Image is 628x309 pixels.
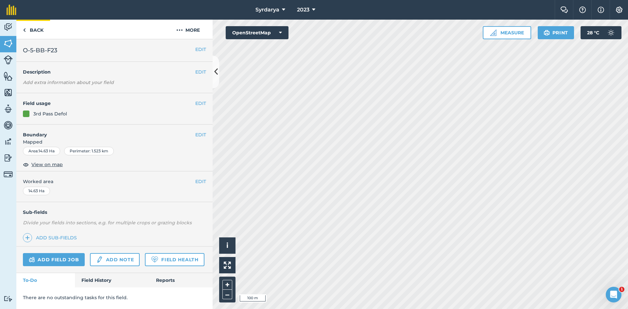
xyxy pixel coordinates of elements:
[16,125,195,138] h4: Boundary
[4,88,13,97] img: svg+xml;base64,PHN2ZyB4bWxucz0iaHR0cDovL3d3dy53My5vcmcvMjAwMC9zdmciIHdpZHRoPSI1NiIgaGVpZ2h0PSI2MC...
[23,161,63,168] button: View on map
[64,147,114,155] div: Perimeter : 1.523 km
[23,220,192,226] em: Divide your fields into sections, e.g. for multiple crops or grazing blocks
[226,26,288,39] button: OpenStreetMap
[222,280,232,290] button: +
[23,187,50,195] div: 14.63 Ha
[195,68,206,76] button: EDIT
[23,46,57,55] span: O-5-BB-F23
[4,104,13,114] img: svg+xml;base64,PD94bWwgdmVyc2lvbj0iMS4wIiBlbmNvZGluZz0idXRmLTgiPz4KPCEtLSBHZW5lcmF0b3I6IEFkb2JlIE...
[4,153,13,163] img: svg+xml;base64,PD94bWwgdmVyc2lvbj0iMS4wIiBlbmNvZGluZz0idXRmLTgiPz4KPCEtLSBHZW5lcmF0b3I6IEFkb2JlIE...
[23,100,195,107] h4: Field usage
[31,161,63,168] span: View on map
[23,178,206,185] span: Worked area
[604,26,618,39] img: svg+xml;base64,PD94bWwgdmVyc2lvbj0iMS4wIiBlbmNvZGluZz0idXRmLTgiPz4KPCEtLSBHZW5lcmF0b3I6IEFkb2JlIE...
[33,110,67,117] div: 3rd Pass Defol
[226,241,228,249] span: i
[16,209,213,216] h4: Sub-fields
[219,237,235,254] button: i
[25,234,30,242] img: svg+xml;base64,PHN2ZyB4bWxucz0iaHR0cDovL3d3dy53My5vcmcvMjAwMC9zdmciIHdpZHRoPSIxNCIgaGVpZ2h0PSIyNC...
[587,26,599,39] span: 28 ° C
[4,55,13,64] img: svg+xml;base64,PD94bWwgdmVyc2lvbj0iMS4wIiBlbmNvZGluZz0idXRmLTgiPz4KPCEtLSBHZW5lcmF0b3I6IEFkb2JlIE...
[164,20,213,39] button: More
[615,7,623,13] img: A cog icon
[90,253,140,266] a: Add note
[23,294,206,301] p: There are no outstanding tasks for this field.
[297,6,309,14] span: 2023
[195,178,206,185] button: EDIT
[149,273,213,287] a: Reports
[483,26,531,39] button: Measure
[23,161,29,168] img: svg+xml;base64,PHN2ZyB4bWxucz0iaHR0cDovL3d3dy53My5vcmcvMjAwMC9zdmciIHdpZHRoPSIxOCIgaGVpZ2h0PSIyNC...
[4,39,13,48] img: svg+xml;base64,PHN2ZyB4bWxucz0iaHR0cDovL3d3dy53My5vcmcvMjAwMC9zdmciIHdpZHRoPSI1NiIgaGVpZ2h0PSI2MC...
[7,5,16,15] img: fieldmargin Logo
[598,6,604,14] img: svg+xml;base64,PHN2ZyB4bWxucz0iaHR0cDovL3d3dy53My5vcmcvMjAwMC9zdmciIHdpZHRoPSIxNyIgaGVpZ2h0PSIxNy...
[16,138,213,146] span: Mapped
[23,253,85,266] a: Add field job
[176,26,183,34] img: svg+xml;base64,PHN2ZyB4bWxucz0iaHR0cDovL3d3dy53My5vcmcvMjAwMC9zdmciIHdpZHRoPSIyMCIgaGVpZ2h0PSIyNC...
[16,273,75,287] a: To-Do
[4,296,13,302] img: svg+xml;base64,PD94bWwgdmVyc2lvbj0iMS4wIiBlbmNvZGluZz0idXRmLTgiPz4KPCEtLSBHZW5lcmF0b3I6IEFkb2JlIE...
[255,6,279,14] span: Syrdarya
[4,22,13,32] img: svg+xml;base64,PD94bWwgdmVyc2lvbj0iMS4wIiBlbmNvZGluZz0idXRmLTgiPz4KPCEtLSBHZW5lcmF0b3I6IEFkb2JlIE...
[145,253,204,266] a: Field Health
[606,287,621,302] iframe: Intercom live chat
[23,233,79,242] a: Add sub-fields
[224,262,231,269] img: Four arrows, one pointing top left, one top right, one bottom right and the last bottom left
[4,71,13,81] img: svg+xml;base64,PHN2ZyB4bWxucz0iaHR0cDovL3d3dy53My5vcmcvMjAwMC9zdmciIHdpZHRoPSI1NiIgaGVpZ2h0PSI2MC...
[4,170,13,179] img: svg+xml;base64,PD94bWwgdmVyc2lvbj0iMS4wIiBlbmNvZGluZz0idXRmLTgiPz4KPCEtLSBHZW5lcmF0b3I6IEFkb2JlIE...
[195,131,206,138] button: EDIT
[579,7,586,13] img: A question mark icon
[16,20,50,39] a: Back
[619,287,624,292] span: 1
[23,147,60,155] div: Area : 14.63 Ha
[23,79,114,85] em: Add extra information about your field
[75,273,149,287] a: Field History
[23,68,206,76] h4: Description
[4,137,13,146] img: svg+xml;base64,PD94bWwgdmVyc2lvbj0iMS4wIiBlbmNvZGluZz0idXRmLTgiPz4KPCEtLSBHZW5lcmF0b3I6IEFkb2JlIE...
[544,29,550,37] img: svg+xml;base64,PHN2ZyB4bWxucz0iaHR0cDovL3d3dy53My5vcmcvMjAwMC9zdmciIHdpZHRoPSIxOSIgaGVpZ2h0PSIyNC...
[195,100,206,107] button: EDIT
[29,256,35,264] img: svg+xml;base64,PD94bWwgdmVyc2lvbj0iMS4wIiBlbmNvZGluZz0idXRmLTgiPz4KPCEtLSBHZW5lcmF0b3I6IEFkb2JlIE...
[222,290,232,299] button: –
[581,26,621,39] button: 28 °C
[538,26,574,39] button: Print
[4,120,13,130] img: svg+xml;base64,PD94bWwgdmVyc2lvbj0iMS4wIiBlbmNvZGluZz0idXRmLTgiPz4KPCEtLSBHZW5lcmF0b3I6IEFkb2JlIE...
[490,29,497,36] img: Ruler icon
[195,46,206,53] button: EDIT
[96,256,103,264] img: svg+xml;base64,PD94bWwgdmVyc2lvbj0iMS4wIiBlbmNvZGluZz0idXRmLTgiPz4KPCEtLSBHZW5lcmF0b3I6IEFkb2JlIE...
[560,7,568,13] img: Two speech bubbles overlapping with the left bubble in the forefront
[23,26,26,34] img: svg+xml;base64,PHN2ZyB4bWxucz0iaHR0cDovL3d3dy53My5vcmcvMjAwMC9zdmciIHdpZHRoPSI5IiBoZWlnaHQ9IjI0Ii...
